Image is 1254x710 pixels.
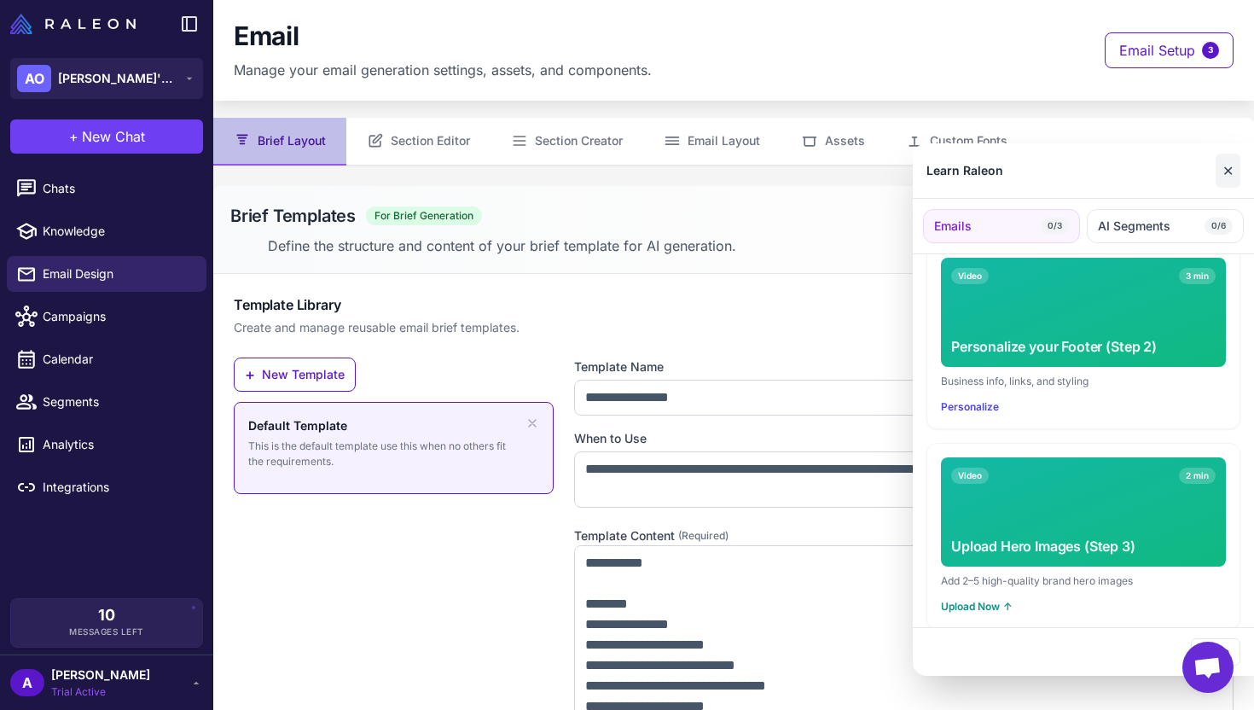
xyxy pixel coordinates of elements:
button: AI Segments0/6 [1087,209,1244,243]
div: Learn Raleon [926,161,1003,180]
div: Upload Hero Images (Step 3) [951,536,1216,556]
button: Close [1216,154,1240,188]
span: ↑ [1003,599,1013,614]
span: AI Segments [1098,217,1170,236]
div: Open chat [1182,642,1234,693]
button: Emails0/3 [923,209,1080,243]
span: 2 min [1179,468,1216,484]
div: Add 2–5 high-quality brand hero images [941,573,1226,589]
span: Video [951,468,989,484]
button: Personalize [941,399,999,415]
button: Upload Now↑ [941,599,1013,614]
span: Emails [934,217,972,236]
span: Video [951,268,989,284]
button: Close [1191,638,1240,666]
div: Business info, links, and styling [941,374,1226,389]
div: Personalize your Footer (Step 2) [951,336,1216,357]
span: 0/6 [1205,218,1233,235]
span: 3 min [1179,268,1216,284]
span: 0/3 [1041,218,1069,235]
